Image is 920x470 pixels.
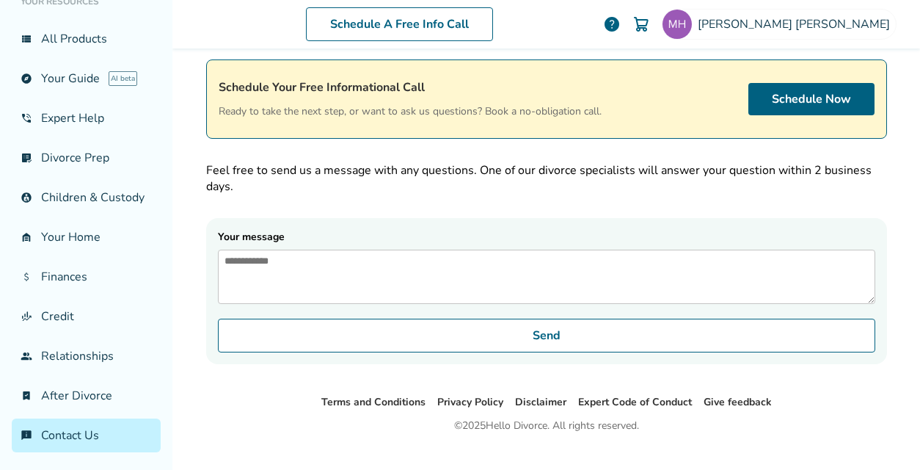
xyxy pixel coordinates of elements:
iframe: Chat Widget [847,399,920,470]
span: list_alt_check [21,152,32,164]
span: [PERSON_NAME] [PERSON_NAME] [698,16,896,32]
span: group [21,350,32,362]
textarea: Your message [218,250,875,304]
a: Schedule A Free Info Call [306,7,493,41]
span: finance_mode [21,311,32,322]
a: finance_modeCredit [12,300,161,333]
span: phone_in_talk [21,112,32,124]
a: account_childChildren & Custody [12,181,161,214]
a: view_listAll Products [12,22,161,56]
a: bookmark_checkAfter Divorce [12,379,161,413]
a: chat_infoContact Us [12,419,161,452]
a: Terms and Conditions [321,395,426,409]
div: Ready to take the next step, or want to ask us questions? Book a no-obligation call. [219,78,602,120]
a: list_alt_checkDivorce Prep [12,141,161,175]
span: view_list [21,33,32,45]
span: explore [21,73,32,84]
a: phone_in_talkExpert Help [12,101,161,135]
img: Cart [632,15,650,33]
a: Privacy Policy [437,395,503,409]
span: garage_home [21,231,32,243]
label: Your message [218,230,875,304]
a: attach_moneyFinances [12,260,161,294]
a: garage_homeYour Home [12,220,161,254]
a: help [603,15,621,33]
a: groupRelationships [12,339,161,373]
img: mherrick32@gmail.com [662,10,692,39]
a: Schedule Now [748,83,875,115]
h4: Schedule Your Free Informational Call [219,78,602,97]
span: attach_money [21,271,32,283]
li: Disclaimer [515,394,566,411]
div: © 2025 Hello Divorce. All rights reserved. [454,417,639,435]
span: account_child [21,192,32,203]
li: Give feedback [704,394,772,411]
span: AI beta [109,71,137,86]
p: Feel free to send us a message with any questions. One of our divorce specialists will answer you... [206,162,887,195]
span: chat_info [21,430,32,441]
span: bookmark_check [21,390,32,402]
button: Send [218,319,875,352]
a: Expert Code of Conduct [578,395,692,409]
a: exploreYour GuideAI beta [12,62,161,95]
